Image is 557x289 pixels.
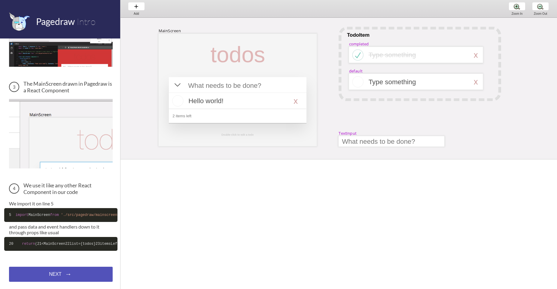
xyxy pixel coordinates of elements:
[61,213,119,217] span: './src/pagedraw/mainscreen'
[96,242,100,246] span: 23
[159,28,181,33] div: MainScreen
[474,77,478,87] div: x
[339,131,357,136] div: TextInput
[349,41,369,47] div: completed
[36,16,75,27] span: Pagedraw
[9,201,113,206] p: We import it on line 5
[4,208,117,222] code: MainScreen
[9,99,113,168] img: The MainScreen Component in Pagedraw
[9,224,113,235] p: and pass data and event handlers down to it through props like usual
[537,3,543,10] img: zoom-minus.png
[49,272,61,277] span: NEXT
[514,3,520,10] img: zoom-plus.png
[77,16,96,27] span: Intro
[474,50,478,60] div: x
[506,12,528,15] div: Zoom In
[65,270,72,278] span: →
[125,12,148,15] div: Add
[529,12,552,15] div: Zoom Out
[65,242,69,246] span: 22
[9,80,113,94] h3: The MainScreen drawn in Pagedraw is a React Component
[37,242,41,246] span: 21
[16,213,29,217] span: import
[9,242,13,246] span: 20
[349,68,363,74] div: default
[9,213,11,217] span: 5
[50,213,59,217] span: from
[133,3,139,10] img: baseline-add-24px.svg
[22,242,35,246] span: return
[9,182,113,195] h3: We use it like any other React Component in our code
[9,267,113,282] a: NEXT→
[9,12,30,31] img: favicon.png
[4,237,117,251] code: ( <MainScreen list={todos} itemsLeft={ .state.todos.filter( !elem.completed).length} addTodo={ .a...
